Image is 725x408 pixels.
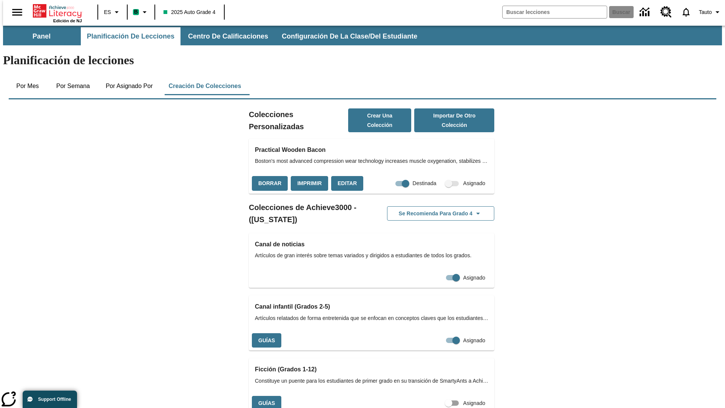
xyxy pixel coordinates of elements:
h3: Ficción (Grados 1-12) [255,364,488,375]
div: Subbarra de navegación [3,26,722,45]
h3: Practical Wooden Bacon [255,145,488,155]
button: Por asignado por [100,77,159,95]
span: B [134,7,138,17]
button: Abrir el menú lateral [6,1,28,23]
span: 2025 Auto Grade 4 [164,8,216,16]
a: Notificaciones [676,2,696,22]
h3: Canal infantil (Grados 2-5) [255,301,488,312]
span: Artículos de gran interés sobre temas variados y dirigidos a estudiantes de todos los grados. [255,252,488,260]
a: Centro de recursos, Se abrirá en una pestaña nueva. [656,2,676,22]
span: Centro de calificaciones [188,32,268,41]
span: Destinada [413,179,437,187]
h2: Colecciones Personalizadas [249,108,348,133]
button: Support Offline [23,391,77,408]
span: Configuración de la clase/del estudiante [282,32,417,41]
span: Boston's most advanced compression wear technology increases muscle oxygenation, stabilizes activ... [255,157,488,165]
button: Boost El color de la clase es verde menta. Cambiar el color de la clase. [130,5,152,19]
button: Borrar [252,176,288,191]
button: Centro de calificaciones [182,27,274,45]
a: Centro de información [635,2,656,23]
h2: Colecciones de Achieve3000 - ([US_STATE]) [249,201,372,226]
div: Portada [33,3,82,23]
span: Asignado [463,274,485,282]
input: Buscar campo [503,6,607,18]
span: Edición de NJ [53,19,82,23]
button: Planificación de lecciones [81,27,180,45]
button: Editar [331,176,363,191]
a: Portada [33,3,82,19]
h1: Planificación de lecciones [3,53,722,67]
button: Creación de colecciones [162,77,247,95]
button: Panel [4,27,79,45]
div: Subbarra de navegación [3,27,424,45]
button: Importar de otro Colección [414,108,494,132]
button: Guías [252,333,281,348]
span: Support Offline [38,397,71,402]
button: Crear una colección [348,108,412,132]
h3: Canal de noticias [255,239,488,250]
span: Panel [32,32,51,41]
span: Artículos relatados de forma entretenida que se enfocan en conceptos claves que los estudiantes a... [255,314,488,322]
span: Asignado [463,337,485,345]
button: Por semana [50,77,96,95]
span: Constituye un puente para los estudiantes de primer grado en su transición de SmartyAnts a Achiev... [255,377,488,385]
span: Tauto [699,8,712,16]
span: ES [104,8,111,16]
button: Imprimir, Se abrirá en una ventana nueva [291,176,328,191]
button: Se recomienda para Grado 4 [387,206,494,221]
button: Por mes [9,77,46,95]
span: Planificación de lecciones [87,32,174,41]
span: Asignado [463,399,485,407]
span: Asignado [463,179,485,187]
button: Perfil/Configuración [696,5,725,19]
button: Configuración de la clase/del estudiante [276,27,423,45]
button: Lenguaje: ES, Selecciona un idioma [100,5,125,19]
